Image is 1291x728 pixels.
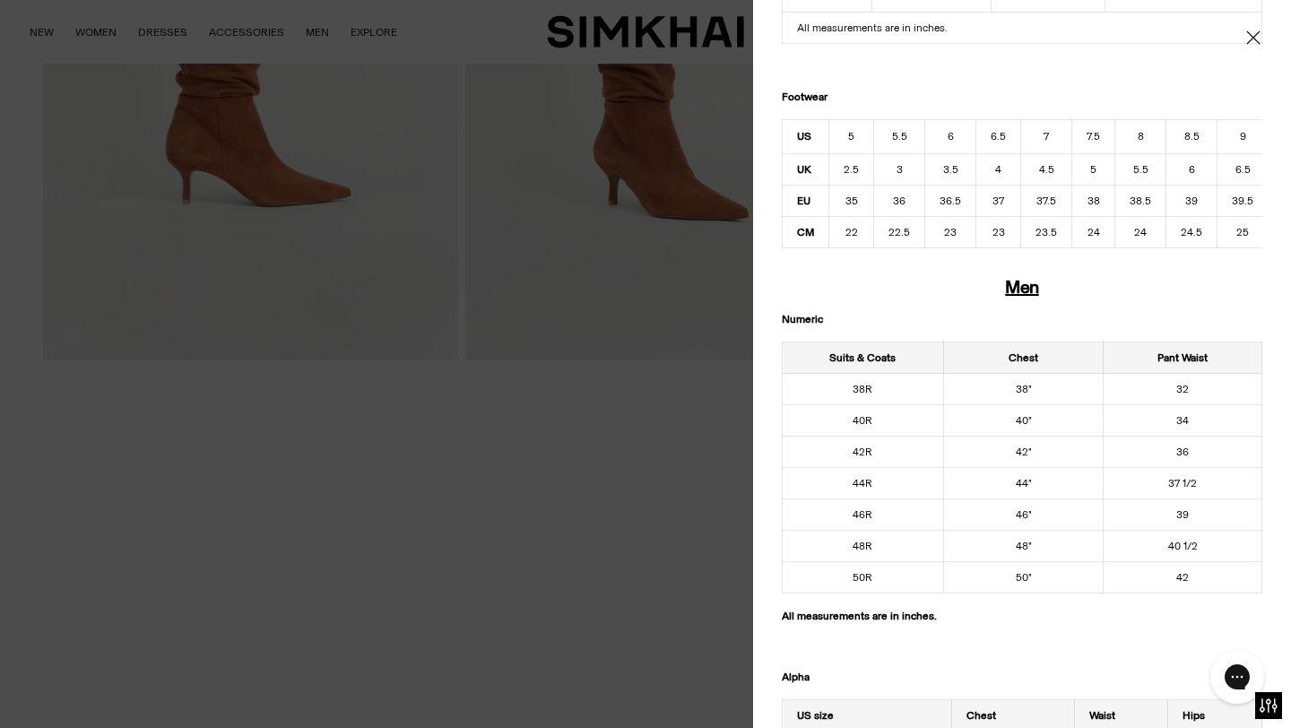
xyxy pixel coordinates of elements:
td: 42 [1104,562,1262,594]
td: 40" [943,405,1104,437]
td: 22 [829,217,874,248]
td: 23 [925,217,976,248]
td: 7 [1021,119,1072,154]
td: 6.5 [1217,154,1269,186]
td: 3 [874,154,925,186]
td: 32 [1104,374,1262,405]
td: 5 [1072,154,1115,186]
td: 3.5 [925,154,976,186]
td: 6.5 [976,119,1021,154]
td: 38.5 [1115,186,1166,217]
td: 37.5 [1021,186,1072,217]
td: 46" [943,499,1104,531]
td: 44" [943,468,1104,499]
strong: Men [1005,276,1039,298]
td: 44R [783,468,944,499]
td: 46R [783,499,944,531]
td: 42" [943,437,1104,468]
td: 9 [1217,119,1269,154]
td: 38" [943,374,1104,405]
td: 48R [783,531,944,562]
strong: US size [797,709,834,722]
strong: Numeric [782,313,823,325]
strong: Suits & Coats [829,351,896,364]
td: 24 [1072,217,1115,248]
td: 34 [1104,405,1262,437]
strong: Waist [1089,709,1115,722]
td: 39.5 [1217,186,1269,217]
strong: Alpha [782,671,810,683]
td: 50R [783,562,944,594]
td: 48" [943,531,1104,562]
strong: CM [797,226,814,238]
td: 6 [1166,154,1217,186]
td: 23 [976,217,1021,248]
strong: UK [797,163,811,176]
td: 35 [829,186,874,217]
td: 42R [783,437,944,468]
td: 24 [1115,217,1166,248]
strong: US [797,130,811,143]
td: 38R [783,374,944,405]
td: 5 [829,119,874,154]
td: 8 [1115,119,1166,154]
strong: All measurements are in inches. [782,610,937,622]
strong: Footwear [782,91,827,103]
td: 37 [976,186,1021,217]
td: 38 [1072,186,1115,217]
strong: Chest [1009,351,1038,364]
td: 5.5 [1115,154,1166,186]
td: 37 1/2 [1104,468,1262,499]
strong: Hips [1183,709,1205,722]
td: 4.5 [1021,154,1072,186]
td: 23.5 [1021,217,1072,248]
iframe: Gorgias live chat messenger [1201,644,1273,710]
td: 40 1/2 [1104,531,1262,562]
td: 4 [976,154,1021,186]
td: 24.5 [1166,217,1217,248]
button: Close [1244,29,1262,47]
td: 5.5 [874,119,925,154]
td: 8.5 [1166,119,1217,154]
td: 50" [943,562,1104,594]
td: 7.5 [1072,119,1115,154]
strong: Pant Waist [1157,351,1208,364]
td: 36 [1104,437,1262,468]
td: 40R [783,405,944,437]
td: 2.5 [829,154,874,186]
td: 39 [1166,186,1217,217]
td: 36 [874,186,925,217]
strong: Chest [966,709,996,722]
td: 6 [925,119,976,154]
td: 39 [1104,499,1262,531]
td: 36.5 [925,186,976,217]
td: 25 [1217,217,1269,248]
td: 22.5 [874,217,925,248]
strong: EU [797,195,810,207]
td: All measurements are in inches. [783,12,1262,43]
